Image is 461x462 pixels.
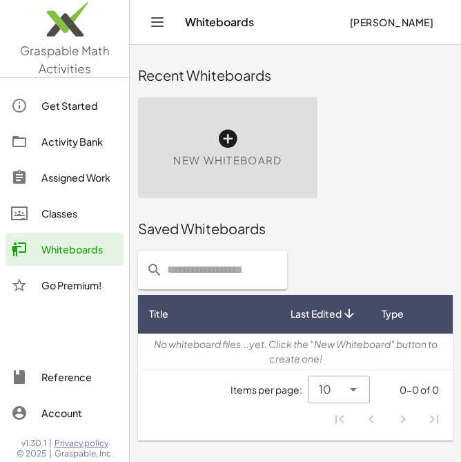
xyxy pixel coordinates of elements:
span: Type [382,307,404,321]
nav: Pagination Navigation [324,403,450,435]
a: Assigned Work [6,161,124,194]
div: Account [41,405,118,421]
button: [PERSON_NAME] [338,10,444,35]
i: prepended action [146,262,163,278]
div: Go Premium! [41,277,118,293]
div: Activity Bank [41,133,118,150]
span: Graspable, Inc. [55,448,113,459]
div: Whiteboards [41,241,118,258]
span: Title [149,307,168,321]
span: Graspable Math Activities [20,43,110,76]
div: No whiteboard files...yet. Click the "New Whiteboard" button to create one! [149,337,442,366]
a: Reference [6,360,124,394]
button: Toggle navigation [146,11,168,33]
div: 0-0 of 0 [400,383,439,397]
div: Get Started [41,97,118,114]
span: Last Edited [291,307,342,321]
span: Items per page: [230,383,308,397]
span: v1.30.1 [21,438,46,449]
a: Classes [6,197,124,230]
a: Get Started [6,89,124,122]
span: © 2025 [17,448,46,459]
a: Whiteboards [6,233,124,266]
span: New Whiteboard [173,153,282,169]
div: Reference [41,369,118,385]
a: Account [6,396,124,430]
span: 10 [319,381,331,398]
span: | [49,438,52,449]
div: Classes [41,205,118,222]
div: Saved Whiteboards [138,219,453,238]
a: Privacy policy [55,438,113,449]
span: | [49,448,52,459]
span: [PERSON_NAME] [349,16,433,28]
div: Assigned Work [41,169,118,186]
div: Recent Whiteboards [138,66,453,85]
a: Activity Bank [6,125,124,158]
